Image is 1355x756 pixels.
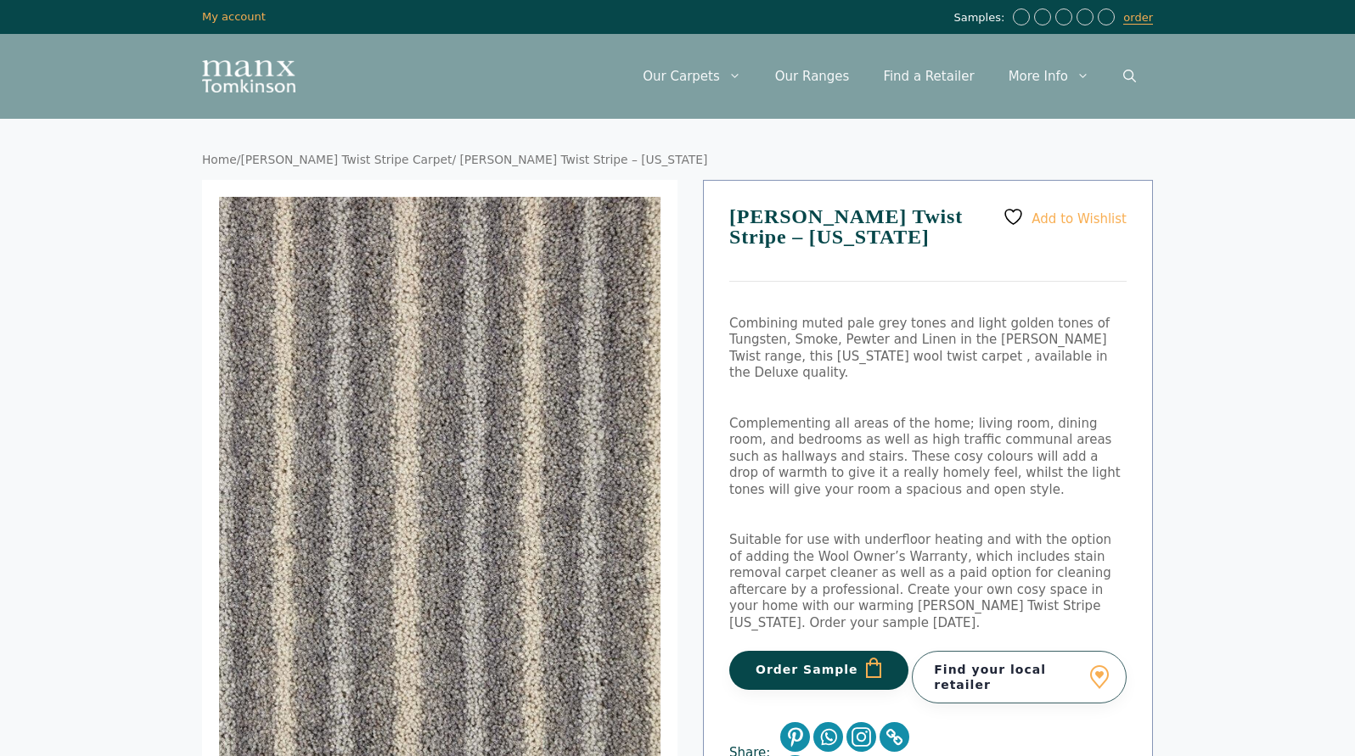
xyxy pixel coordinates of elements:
[202,153,237,166] a: Home
[202,60,295,92] img: Manx Tomkinson
[729,416,1127,499] p: Complementing all areas of the home; living room, dining room, and bedrooms as well as high traff...
[953,11,1009,25] span: Samples:
[240,153,452,166] a: [PERSON_NAME] Twist Stripe Carpet
[813,722,843,752] a: Whatsapp
[729,532,1127,631] p: Suitable for use with underfloor heating and with the option of adding the Wool Owner’s Warranty,...
[992,51,1106,102] a: More Info
[1123,11,1153,25] a: order
[626,51,758,102] a: Our Carpets
[1032,210,1127,226] span: Add to Wishlist
[880,722,909,752] a: Copy Link
[202,153,1153,168] nav: Breadcrumb
[729,316,1110,381] span: Combining muted pale grey tones and light golden tones of Tungsten, Smoke, Pewter and Linen in th...
[729,206,1127,282] h1: [PERSON_NAME] Twist Stripe – [US_STATE]
[202,10,266,23] a: My account
[758,51,867,102] a: Our Ranges
[729,651,908,690] button: Order Sample
[626,51,1153,102] nav: Primary
[846,722,876,752] a: Instagram
[780,722,810,752] a: Pinterest
[912,651,1127,703] a: Find your local retailer
[1003,206,1127,227] a: Add to Wishlist
[1106,51,1153,102] a: Open Search Bar
[866,51,991,102] a: Find a Retailer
